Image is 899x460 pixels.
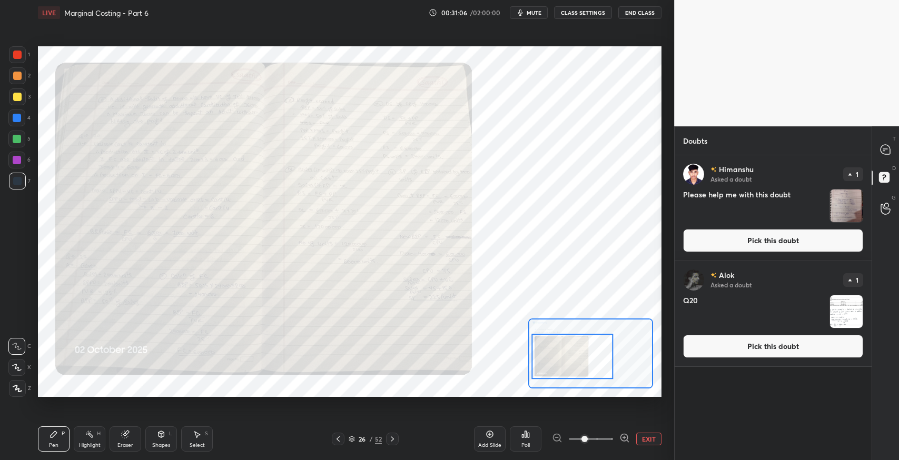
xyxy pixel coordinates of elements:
[856,277,859,283] p: 1
[893,135,896,143] p: T
[527,9,541,16] span: mute
[683,164,704,185] img: 3
[9,173,31,189] div: 7
[9,380,31,397] div: Z
[8,152,31,168] div: 6
[49,443,58,448] div: Pen
[8,359,31,376] div: X
[675,155,872,460] div: grid
[683,335,863,358] button: Pick this doubt
[62,431,65,436] div: P
[683,295,825,328] h4: Q20
[710,175,752,183] p: Asked a doubt
[719,165,754,174] p: Himanshu
[370,436,373,442] div: /
[710,281,752,289] p: Asked a doubt
[892,194,896,202] p: G
[8,109,31,126] div: 4
[683,229,863,252] button: Pick this doubt
[205,431,208,436] div: S
[683,269,704,291] img: cd652d65c6544fd1bcc9ca045b099253.jpg
[79,443,101,448] div: Highlight
[9,88,31,105] div: 3
[9,46,30,63] div: 1
[9,67,31,84] div: 2
[521,443,530,448] div: Poll
[636,433,661,445] button: EXIT
[710,273,717,278] img: no-rating-badge.077c3623.svg
[152,443,170,448] div: Shapes
[64,8,149,18] h4: Marginal Costing - Part 6
[375,434,382,444] div: 52
[830,189,863,222] img: 17593906989ROI0R.jpg
[117,443,133,448] div: Eraser
[675,127,716,155] p: Doubts
[710,167,717,173] img: no-rating-badge.077c3623.svg
[618,6,661,19] button: End Class
[683,189,825,223] h4: Please help me with this doubt
[97,431,101,436] div: H
[8,131,31,147] div: 5
[478,443,501,448] div: Add Slide
[892,164,896,172] p: D
[719,271,734,279] p: Alok
[8,338,31,355] div: C
[190,443,205,448] div: Select
[38,6,60,19] div: LIVE
[169,431,172,436] div: L
[554,6,612,19] button: CLASS SETTINGS
[510,6,548,19] button: mute
[856,171,859,177] p: 1
[830,295,863,328] img: 17593893833C3JEA.jpeg
[357,436,368,442] div: 26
